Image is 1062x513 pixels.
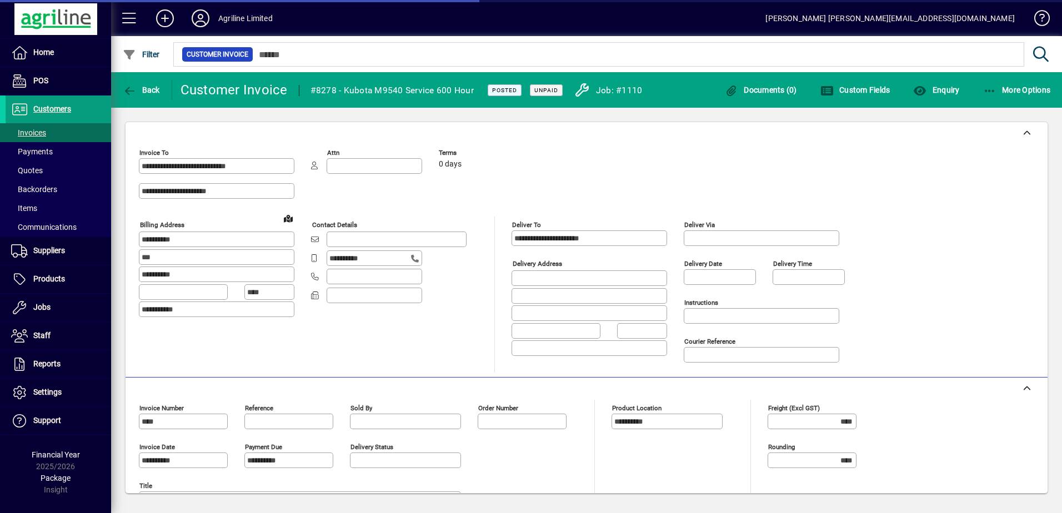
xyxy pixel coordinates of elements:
div: [PERSON_NAME] [PERSON_NAME][EMAIL_ADDRESS][DOMAIN_NAME] [765,9,1015,27]
a: Products [6,265,111,293]
span: Settings [33,388,62,396]
span: Home [33,48,54,57]
a: Knowledge Base [1026,2,1048,38]
span: Posted [492,87,517,94]
button: Custom Fields [818,80,893,100]
span: Enquiry [913,85,959,94]
a: Suppliers [6,237,111,265]
mat-label: Freight (excl GST) [768,404,820,412]
mat-label: Order number [478,404,518,412]
span: Financial Year [32,450,80,459]
a: Reports [6,350,111,378]
mat-label: Deliver via [684,221,715,229]
a: Jobs [6,294,111,321]
a: View on map [279,209,297,227]
mat-label: Reference [245,404,273,412]
span: Back [123,85,160,94]
a: Support [6,407,111,435]
span: Products [33,274,65,283]
mat-label: Sold by [350,404,372,412]
button: More Options [980,80,1054,100]
span: Payments [11,147,53,156]
span: Customers [33,104,71,113]
mat-label: Delivery date [684,260,722,268]
span: Customer Invoice [187,49,248,60]
mat-label: Attn [327,149,339,157]
a: Job: #1110 [565,79,649,100]
div: #8278 - Kubota M9540 Service 600 Hour [310,82,474,99]
div: Agriline Limited [218,9,273,27]
span: Items [11,204,37,213]
a: Invoices [6,123,111,142]
mat-label: Delivery status [350,443,393,451]
a: Quotes [6,161,111,180]
a: Communications [6,218,111,237]
span: Support [33,416,61,425]
a: Backorders [6,180,111,199]
mat-label: Delivery time [773,260,812,268]
span: Staff [33,331,51,340]
mat-label: Courier Reference [684,338,735,345]
span: Documents (0) [725,85,797,94]
mat-label: Deliver To [512,221,541,229]
span: Quotes [11,166,43,175]
button: Back [120,80,163,100]
app-page-header-button: Back [111,80,172,100]
span: Reports [33,359,61,368]
span: Communications [11,223,77,232]
button: Enquiry [910,80,962,100]
a: Settings [6,379,111,406]
span: Jobs [33,303,51,311]
mat-label: Rounding [768,443,795,451]
div: Customer Invoice [181,81,288,99]
div: Job: #1110 [596,82,643,99]
mat-label: Invoice number [139,404,184,412]
span: Package [41,474,71,482]
mat-label: Invoice date [139,443,175,451]
span: Suppliers [33,246,65,255]
button: Add [147,8,183,28]
span: Unpaid [534,87,558,94]
button: Filter [120,44,163,64]
mat-label: Title [139,482,152,490]
mat-label: Instructions [684,299,718,306]
span: POS [33,76,48,85]
span: 0 days [439,160,462,169]
mat-label: Payment due [245,443,282,451]
button: Documents (0) [722,80,800,100]
button: Profile [183,8,218,28]
a: Items [6,199,111,218]
span: More Options [983,85,1051,94]
mat-label: Invoice To [139,149,169,157]
span: Terms [439,149,505,157]
span: Invoices [11,128,46,137]
a: Payments [6,142,111,161]
span: Backorders [11,185,57,194]
mat-label: Product location [612,404,662,412]
a: Home [6,39,111,67]
span: Filter [123,50,160,59]
a: Staff [6,322,111,350]
a: POS [6,67,111,95]
span: Custom Fields [820,85,890,94]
